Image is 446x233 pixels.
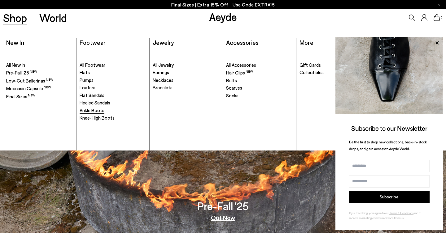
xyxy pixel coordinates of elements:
span: Flats [80,70,90,75]
a: Out Now [211,214,235,221]
a: All Accessories [226,62,293,68]
a: Ankle Boots [80,108,146,114]
a: Knee-High Boots [80,115,146,121]
span: All Footwear [80,62,105,68]
span: Knee-High Boots [80,115,115,121]
a: Flat Sandals [80,92,146,99]
span: Heeled Sandals [80,100,110,105]
span: Socks [226,93,238,98]
a: Necklaces [153,77,220,83]
h3: Pre-Fall '25 [197,201,249,211]
span: Moccasin Capsule [6,86,51,91]
a: Heeled Sandals [80,100,146,106]
span: Necklaces [153,77,173,83]
img: ca3f721fb6ff708a270709c41d776025.jpg [335,37,443,114]
a: 0 [434,14,440,21]
a: Low-Cut Ballerinas [6,78,73,84]
span: Gift Cards [300,62,321,68]
a: All New In [6,62,73,68]
span: All Accessories [226,62,256,68]
a: All Footwear [80,62,146,68]
a: Footwear [80,39,106,46]
span: All New In [6,62,25,68]
a: Pumps [80,77,146,83]
a: Moccasin Capsule [6,85,73,92]
a: Hair Clips [226,70,293,76]
span: Navigate to /collections/ss25-final-sizes [233,2,275,7]
a: Terms & Conditions [389,211,413,215]
a: Loafers [80,85,146,91]
a: Accessories [226,39,259,46]
a: Flats [80,70,146,76]
a: Gift Cards [300,62,367,68]
a: More [300,39,313,46]
a: Socks [226,93,293,99]
span: Be the first to shop new collections, back-in-stock drops, and gain access to Aeyde World. [349,140,427,151]
a: New In [6,39,24,46]
a: Collectibles [300,70,367,76]
p: Final Sizes | Extra 15% Off [171,1,275,9]
a: Belts [226,78,293,84]
span: Earrings [153,70,169,75]
span: Loafers [80,85,95,90]
a: Pre-Fall '25 [6,70,73,76]
span: Ankle Boots [80,108,104,113]
span: Pre-Fall '25 [6,70,37,75]
span: By subscribing, you agree to our [349,211,389,215]
span: Pumps [80,77,94,83]
a: Jewelry [153,39,174,46]
a: World [39,12,67,23]
span: All Jewelry [153,62,174,68]
a: Aeyde [209,10,237,23]
button: Subscribe [349,191,430,203]
a: Earrings [153,70,220,76]
a: Bracelets [153,85,220,91]
span: Scarves [226,85,242,91]
span: Final Sizes [6,94,35,99]
span: Bracelets [153,85,173,90]
span: 0 [440,16,443,19]
span: Low-Cut Ballerinas [6,78,53,83]
span: Hair Clips [226,70,253,75]
span: Flat Sandals [80,92,104,98]
span: Collectibles [300,70,324,75]
a: Shop [3,12,27,23]
span: Subscribe to our Newsletter [351,124,427,132]
span: Belts [226,78,237,83]
a: All Jewelry [153,62,220,68]
a: Final Sizes [6,93,73,100]
a: Scarves [226,85,293,91]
